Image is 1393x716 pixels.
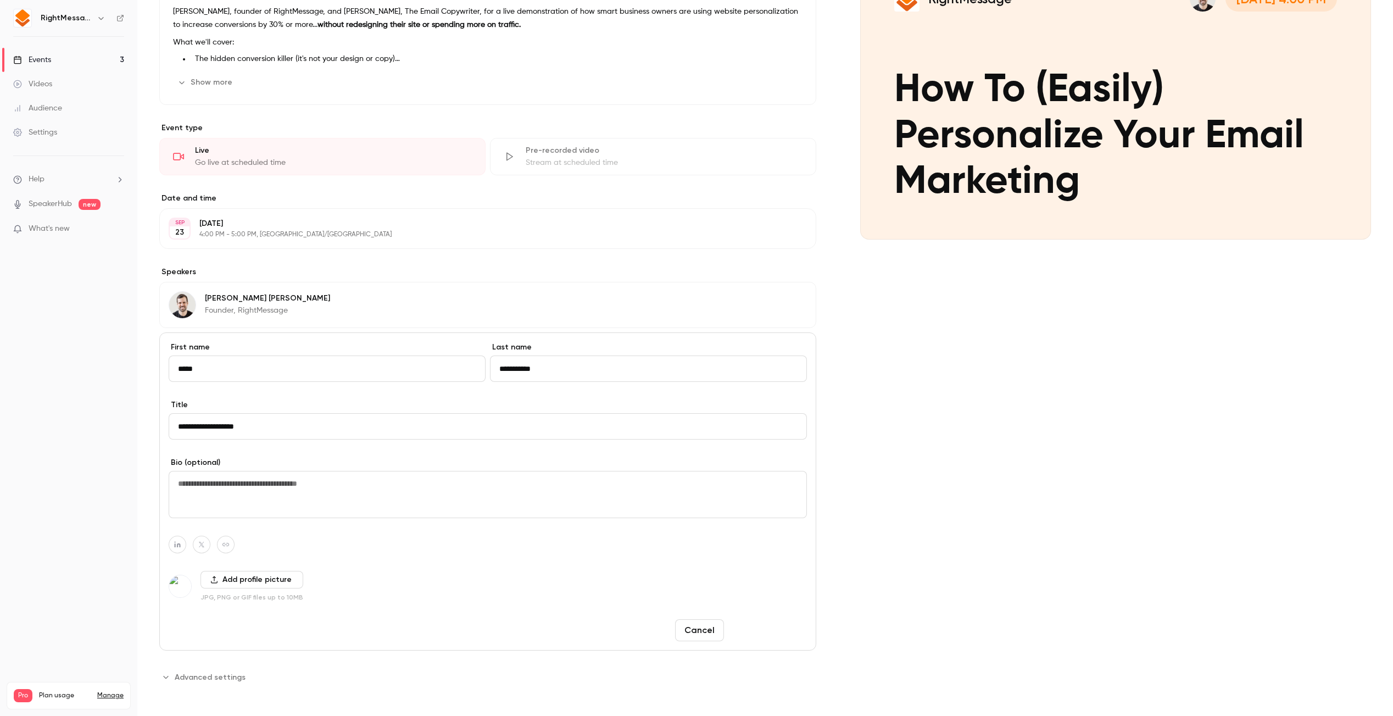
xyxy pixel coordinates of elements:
[39,691,91,700] span: Plan usage
[205,305,330,316] p: Founder, RightMessage
[195,157,472,168] div: Go live at scheduled time
[175,671,246,683] span: Advanced settings
[159,138,486,175] div: LiveGo live at scheduled time
[13,174,124,185] li: help-dropdown-opener
[169,342,486,353] label: First name
[14,689,32,702] span: Pro
[13,127,57,138] div: Settings
[173,36,803,49] p: What we'll cover:
[526,145,803,156] div: Pre-recorded video
[111,224,124,234] iframe: Noticeable Trigger
[13,103,62,114] div: Audience
[159,668,816,686] section: Advanced settings
[169,457,807,468] label: Bio (optional)
[170,219,190,226] div: SEP
[29,223,70,235] span: What's new
[173,74,239,91] button: Show more
[14,9,31,27] img: RightMessage
[159,193,816,204] label: Date and time
[526,157,803,168] div: Stream at scheduled time
[175,227,184,238] p: 23
[159,282,816,328] div: Brennan Dunn[PERSON_NAME] [PERSON_NAME]Founder, RightMessage
[200,593,303,602] p: JPG, PNG or GIF files up to 10MB
[169,399,807,410] label: Title
[159,267,816,277] label: Speakers
[97,691,124,700] a: Manage
[199,230,758,239] p: 4:00 PM - 5:00 PM, [GEOGRAPHIC_DATA]/[GEOGRAPHIC_DATA]
[13,54,51,65] div: Events
[317,21,521,29] strong: without redesigning their site or spending more on traffic.
[200,571,303,589] button: Add profile picture
[159,123,816,134] p: Event type
[13,79,52,90] div: Videos
[41,13,92,24] h6: RightMessage
[173,5,803,31] p: [PERSON_NAME], founder of RightMessage, and [PERSON_NAME], The Email Copywriter, for a live demon...
[29,174,44,185] span: Help
[79,199,101,210] span: new
[490,342,807,353] label: Last name
[728,619,807,641] button: Save changes
[169,292,196,318] img: Brennan Dunn
[159,668,252,686] button: Advanced settings
[675,619,724,641] button: Cancel
[199,218,758,229] p: [DATE]
[205,293,330,304] p: [PERSON_NAME] [PERSON_NAME]
[490,138,816,175] div: Pre-recorded videoStream at scheduled time
[191,53,803,65] li: The hidden conversion killer (it's not your design or copy)
[169,575,191,597] img: Chris Orzechowski
[195,145,472,156] div: Live
[29,198,72,210] a: SpeakerHub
